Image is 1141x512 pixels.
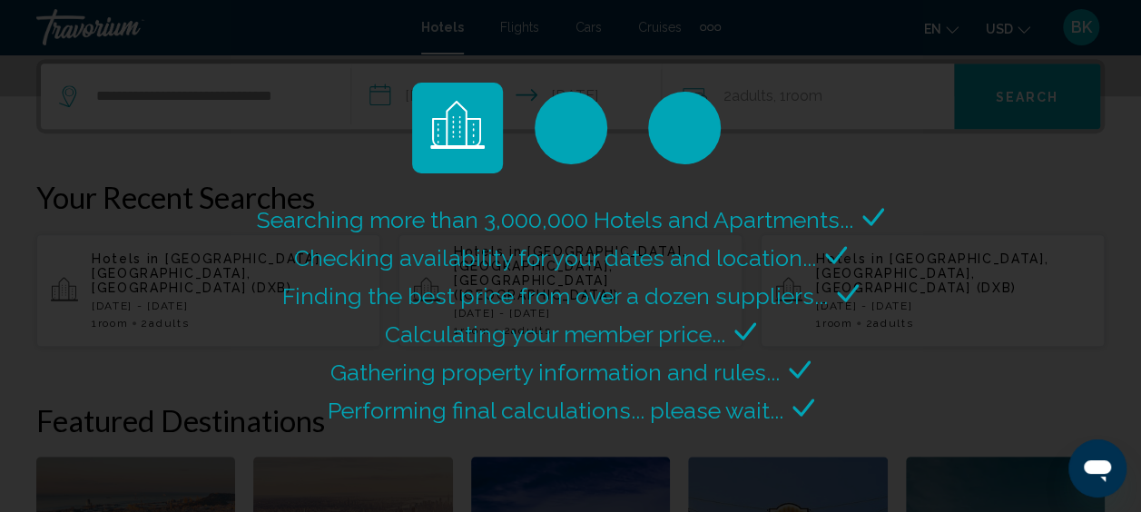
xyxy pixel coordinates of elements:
iframe: Button to launch messaging window [1068,439,1126,497]
span: Gathering property information and rules... [330,359,780,386]
span: Searching more than 3,000,000 Hotels and Apartments... [257,206,853,233]
span: Finding the best price from over a dozen suppliers... [282,282,828,310]
span: Performing final calculations... please wait... [328,397,783,424]
span: Calculating your member price... [385,320,725,348]
span: Checking availability for your dates and location... [294,244,816,271]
